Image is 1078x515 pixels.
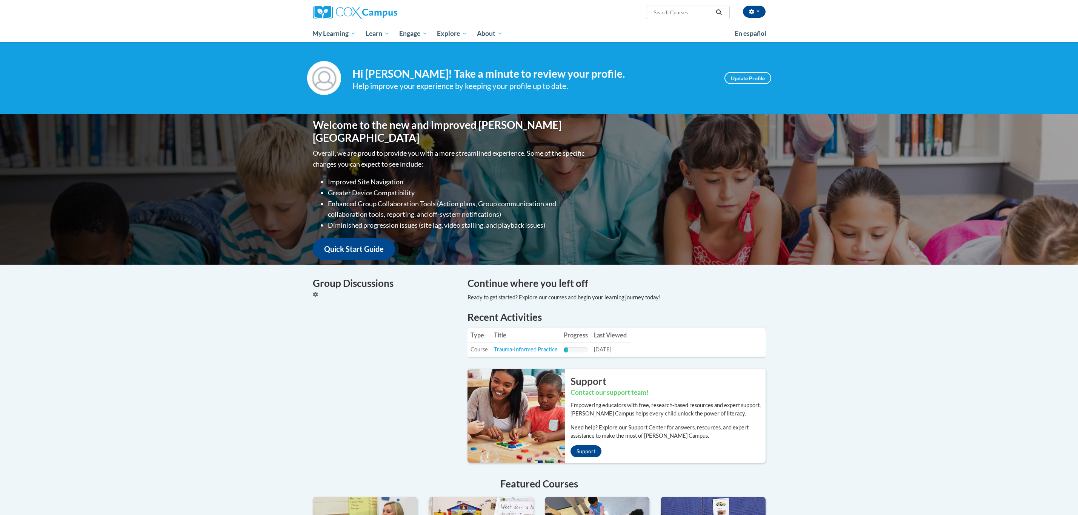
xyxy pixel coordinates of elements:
a: Engage [394,25,432,42]
li: Greater Device Compatibility [328,187,586,198]
h3: Contact our support team! [571,388,766,397]
li: Enhanced Group Collaboration Tools (Action plans, Group communication and collaboration tools, re... [328,198,586,220]
img: Profile Image [307,61,341,95]
span: Learn [366,29,389,38]
span: Explore [437,29,467,38]
a: Quick Start Guide [313,238,395,260]
h4: Group Discussions [313,276,456,291]
li: Improved Site Navigation [328,176,586,187]
h1: Welcome to the new and improved [PERSON_NAME][GEOGRAPHIC_DATA] [313,119,586,144]
a: En español [730,26,771,41]
th: Progress [561,328,591,343]
div: Main menu [301,25,777,42]
img: ... [462,369,565,463]
h4: Continue where you left off [467,276,766,291]
a: About [472,25,507,42]
div: Progress, % [564,347,569,353]
button: Account Settings [743,6,766,18]
span: My Learning [312,29,356,38]
a: Update Profile [724,72,771,84]
p: Need help? Explore our Support Center for answers, resources, and expert assistance to make the m... [571,423,766,440]
a: Trauma-Informed Practice [494,346,558,353]
p: Overall, we are proud to provide you with a more streamlined experience. Some of the specific cha... [313,148,586,170]
a: Cox Campus [313,6,456,19]
li: Diminished progression issues (site lag, video stalling, and playback issues) [328,220,586,231]
div: Help improve your experience by keeping your profile up to date. [352,80,713,92]
a: Support [571,445,601,457]
th: Title [491,328,561,343]
th: Last Viewed [591,328,630,343]
h4: Featured Courses [313,477,766,491]
button: Search [713,8,724,17]
span: En español [735,29,766,37]
span: [DATE] [594,346,611,353]
input: Search Courses [653,8,713,17]
h4: Hi [PERSON_NAME]! Take a minute to review your profile. [352,67,713,80]
a: Learn [361,25,394,42]
p: Empowering educators with free, research-based resources and expert support, [PERSON_NAME] Campus... [571,401,766,418]
h2: Support [571,374,766,388]
img: Cox Campus [313,6,397,19]
span: About [477,29,503,38]
h1: Recent Activities [467,310,766,324]
span: Engage [399,29,428,38]
a: Explore [432,25,472,42]
span: Course [471,346,488,353]
a: My Learning [308,25,361,42]
th: Type [467,328,491,343]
